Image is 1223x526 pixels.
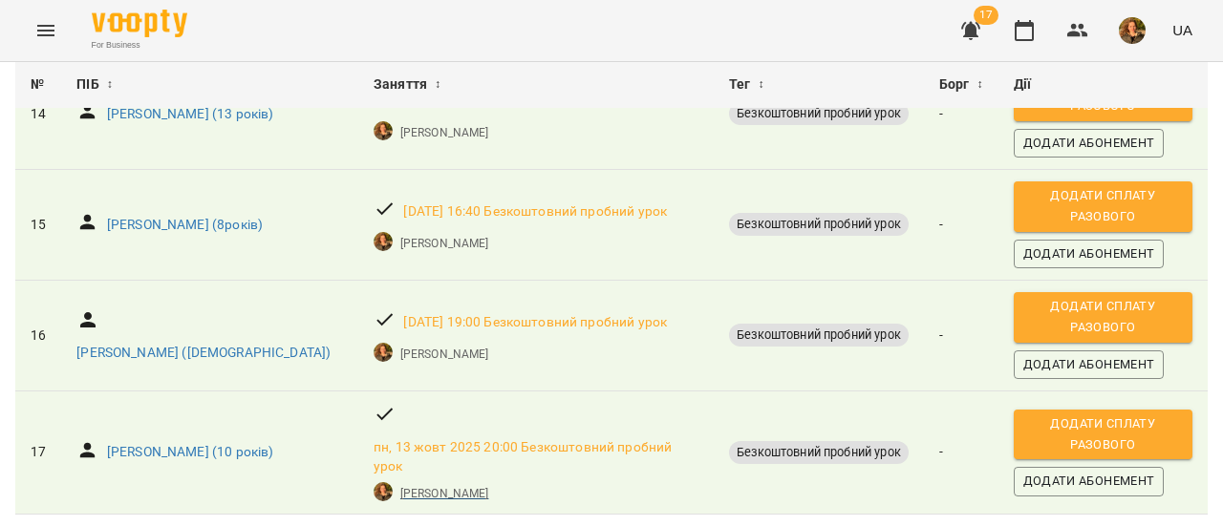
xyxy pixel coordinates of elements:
a: [PERSON_NAME] [400,485,488,502]
img: Швець-Машкара Анастасія Сергіївна [374,343,393,362]
span: Додати сплату разового [1023,185,1183,228]
a: пн, 13 жовт 2025 20:00 Безкоштовний пробний урок [374,438,698,475]
button: Menu [23,8,69,53]
div: Дії [1014,74,1192,96]
td: 16 [15,280,61,390]
span: Безкоштовний пробний урок [729,444,909,461]
a: [DATE] 16:40 Безкоштовний пробний урок [403,202,667,221]
button: UA [1165,12,1200,48]
td: 15 [15,169,61,280]
button: Додати Абонемент [1014,240,1165,268]
button: Додати сплату разового [1014,181,1192,232]
a: [PERSON_NAME] [400,346,488,363]
span: Додати сплату разового [1023,413,1183,456]
span: ↕ [759,74,764,96]
span: ↕ [107,74,113,96]
a: [DATE] 19:00 Безкоштовний пробний урок [403,313,667,332]
button: Додати сплату разового [1014,410,1192,460]
img: Швець-Машкара Анастасія Сергіївна [374,482,393,501]
span: ПІБ [76,74,98,96]
span: Додати Абонемент [1023,471,1155,492]
span: ↕ [435,74,440,96]
span: Додати Абонемент [1023,133,1155,154]
span: Безкоштовний пробний урок [729,105,909,122]
td: 17 [15,390,61,515]
a: [PERSON_NAME] (10 років) [107,443,274,462]
span: 17 [974,6,998,25]
img: 511e0537fc91f9a2f647f977e8161626.jpeg [1119,17,1146,44]
span: ↕ [976,74,982,96]
span: Заняття [374,74,427,96]
p: - [939,443,983,462]
button: Додати Абонемент [1014,467,1165,495]
span: Борг [939,74,970,96]
a: [PERSON_NAME] (8років) [107,216,263,235]
img: Швець-Машкара Анастасія Сергіївна [374,232,393,251]
p: - [939,105,983,124]
a: [PERSON_NAME] [400,124,488,141]
span: For Business [92,39,187,52]
span: Тег [729,74,750,96]
span: Додати Абонемент [1023,354,1155,375]
td: 14 [15,58,61,169]
button: Додати Абонемент [1014,350,1165,379]
span: Безкоштовний пробний урок [729,216,909,233]
span: Додати сплату разового [1023,296,1183,339]
img: Voopty Logo [92,10,187,37]
div: № [31,74,46,96]
span: Додати Абонемент [1023,243,1155,264]
span: UA [1172,20,1192,40]
span: Безкоштовний пробний урок [729,326,909,344]
a: [PERSON_NAME] [400,235,488,252]
img: Швець-Машкара Анастасія Сергіївна [374,121,393,140]
button: Додати Абонемент [1014,129,1165,158]
p: - [939,216,983,235]
a: [PERSON_NAME] (13 років) [107,105,274,124]
p: - [939,326,983,346]
button: Додати сплату разового [1014,292,1192,343]
a: [PERSON_NAME] ([DEMOGRAPHIC_DATA]) [76,344,331,363]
